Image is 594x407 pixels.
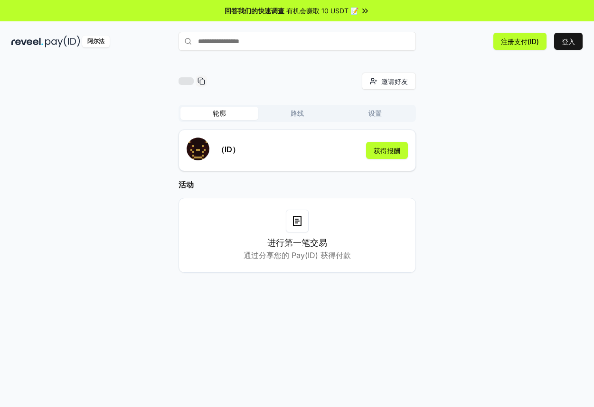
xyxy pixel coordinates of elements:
[217,145,240,154] font: （ID）
[179,180,194,189] font: 活动
[562,37,575,46] font: 登入
[213,109,226,117] font: 轮廓
[381,77,408,85] font: 邀请好友
[45,36,80,47] img: 付款编号
[11,36,43,47] img: 揭示黑暗
[244,250,351,260] font: 通过分享您的 Pay(ID) 获得付款
[366,142,408,159] button: 获得报酬
[225,7,284,15] font: 回答我们的快速调查
[87,37,104,45] font: 阿尔法
[291,109,304,117] font: 路线
[501,37,539,46] font: 注册支付(ID)
[286,7,358,15] font: 有机会赚取 10 USDT 📝
[267,238,327,248] font: 进行第一笔交易
[362,73,416,90] button: 邀请好友
[368,109,382,117] font: 设置
[554,33,583,50] button: 登入
[374,147,400,155] font: 获得报酬
[493,33,547,50] button: 注册支付(ID)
